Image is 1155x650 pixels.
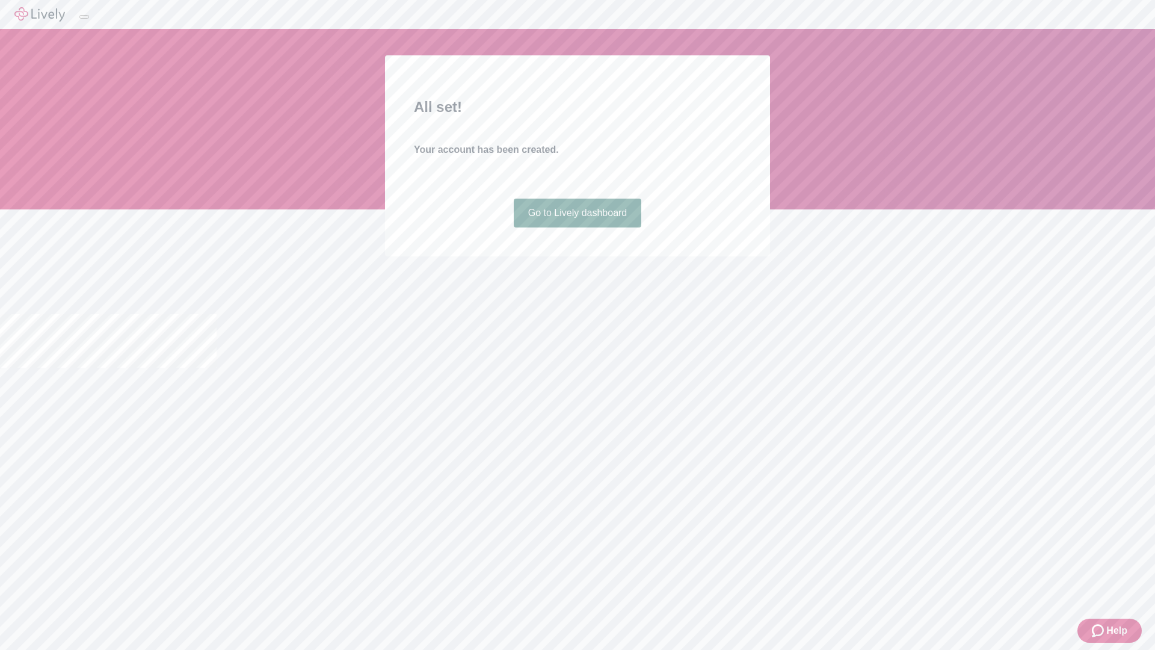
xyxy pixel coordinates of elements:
[1077,619,1142,643] button: Zendesk support iconHelp
[514,199,642,227] a: Go to Lively dashboard
[414,143,741,157] h4: Your account has been created.
[1106,624,1127,638] span: Help
[1092,624,1106,638] svg: Zendesk support icon
[14,7,65,22] img: Lively
[79,15,89,19] button: Log out
[414,96,741,118] h2: All set!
